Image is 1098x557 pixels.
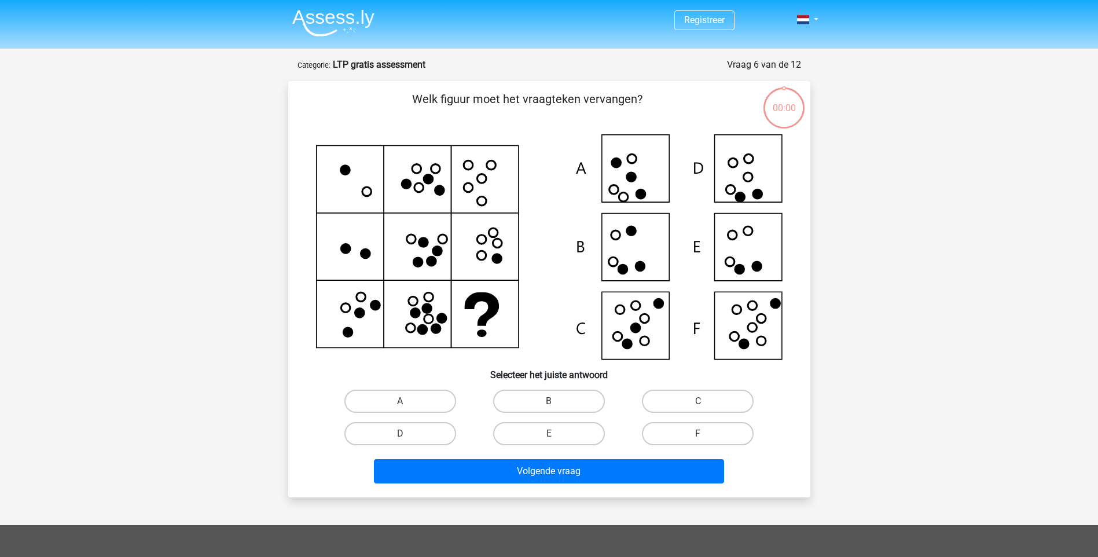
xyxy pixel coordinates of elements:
[292,9,374,36] img: Assessly
[493,422,605,445] label: E
[762,86,806,115] div: 00:00
[307,360,792,380] h6: Selecteer het juiste antwoord
[493,390,605,413] label: B
[344,422,456,445] label: D
[298,61,330,69] small: Categorie:
[333,59,425,70] strong: LTP gratis assessment
[344,390,456,413] label: A
[374,459,724,483] button: Volgende vraag
[684,14,725,25] a: Registreer
[642,390,754,413] label: C
[307,90,748,125] p: Welk figuur moet het vraagteken vervangen?
[727,58,801,72] div: Vraag 6 van de 12
[642,422,754,445] label: F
